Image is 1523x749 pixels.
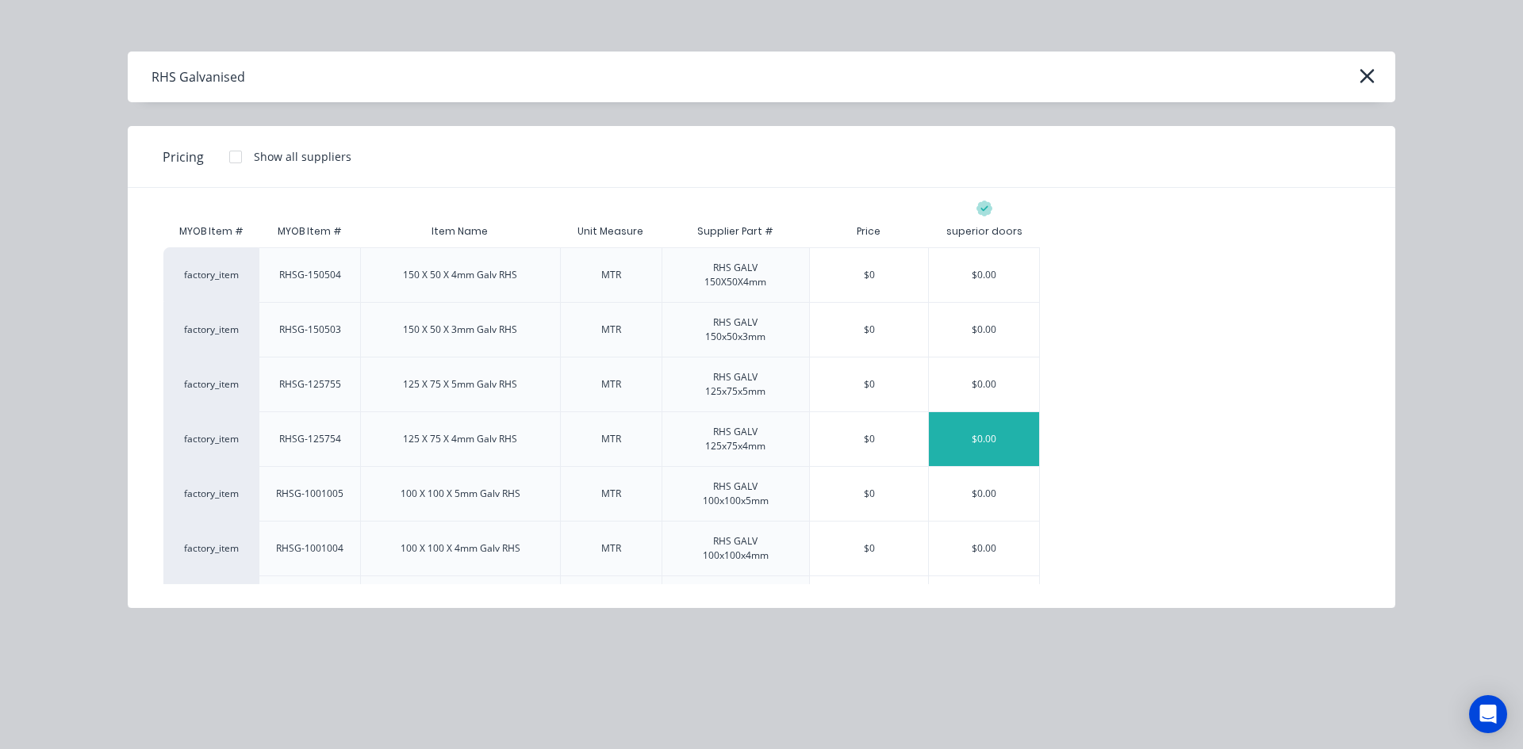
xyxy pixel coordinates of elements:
[601,432,621,446] div: MTR
[601,377,621,392] div: MTR
[163,302,259,357] div: factory_item
[152,67,245,86] div: RHS Galvanised
[265,212,355,251] div: MYOB Item #
[705,370,765,399] div: RHS GALV 125x75x5mm
[929,576,1039,630] div: $0.00
[279,268,341,282] div: RHSG-150504
[254,148,351,165] div: Show all suppliers
[403,268,517,282] div: 150 X 50 X 4mm Galv RHS
[929,412,1039,466] div: $0.00
[810,522,928,575] div: $0
[810,576,928,630] div: $0
[276,487,343,501] div: RHSG-1001005
[929,522,1039,575] div: $0.00
[401,487,520,501] div: 100 X 100 X 5mm Galv RHS
[601,487,621,501] div: MTR
[810,303,928,357] div: $0
[163,357,259,411] div: factory_item
[1469,695,1507,733] div: Open Intercom Messenger
[704,261,766,289] div: RHS GALV 150X50X4mm
[279,432,341,446] div: RHSG-125754
[163,575,259,630] div: factory_item
[403,377,517,392] div: 125 X 75 X 5mm Galv RHS
[403,323,517,337] div: 150 X 50 X 3mm Galv RHS
[601,268,621,282] div: MTR
[810,467,928,521] div: $0
[929,303,1039,357] div: $0.00
[601,323,621,337] div: MTR
[163,521,259,575] div: factory_item
[601,541,621,556] div: MTR
[809,216,928,247] div: Price
[276,541,343,556] div: RHSG-1001004
[401,541,520,556] div: 100 X 100 X 4mm Galv RHS
[929,357,1039,411] div: $0.00
[705,425,765,453] div: RHS GALV 125x75x4mm
[565,212,656,251] div: Unit Measure
[163,216,259,247] div: MYOB Item #
[163,147,204,166] span: Pricing
[929,467,1039,521] div: $0.00
[163,466,259,521] div: factory_item
[419,212,501,251] div: Item Name
[705,315,765,344] div: RHS GALV 150x50x3mm
[810,412,928,466] div: $0
[403,432,517,446] div: 125 X 75 X 4mm Galv RHS
[810,357,928,411] div: $0
[163,247,259,302] div: factory_item
[685,212,786,251] div: Supplier Part #
[163,411,259,466] div: factory_item
[279,323,341,337] div: RHSG-150503
[703,534,769,563] div: RHS GALV 100x100x4mm
[929,248,1039,302] div: $0.00
[279,377,341,392] div: RHSG-125755
[703,480,769,508] div: RHS GALV 100x100x5mm
[946,224,1022,239] div: superior doors
[810,248,928,302] div: $0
